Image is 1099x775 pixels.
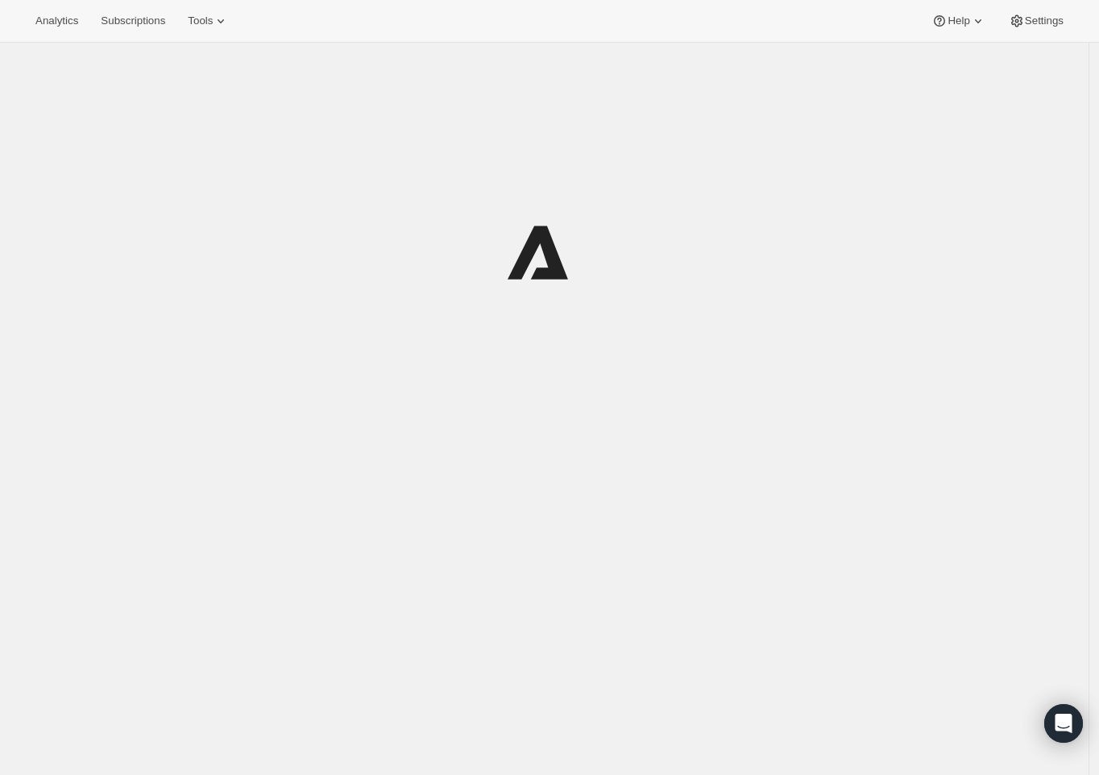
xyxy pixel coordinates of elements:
span: Tools [188,15,213,27]
span: Help [948,15,969,27]
button: Subscriptions [91,10,175,32]
div: Open Intercom Messenger [1044,704,1083,743]
span: Subscriptions [101,15,165,27]
button: Settings [999,10,1073,32]
button: Help [922,10,995,32]
span: Analytics [35,15,78,27]
button: Analytics [26,10,88,32]
span: Settings [1025,15,1064,27]
button: Tools [178,10,238,32]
